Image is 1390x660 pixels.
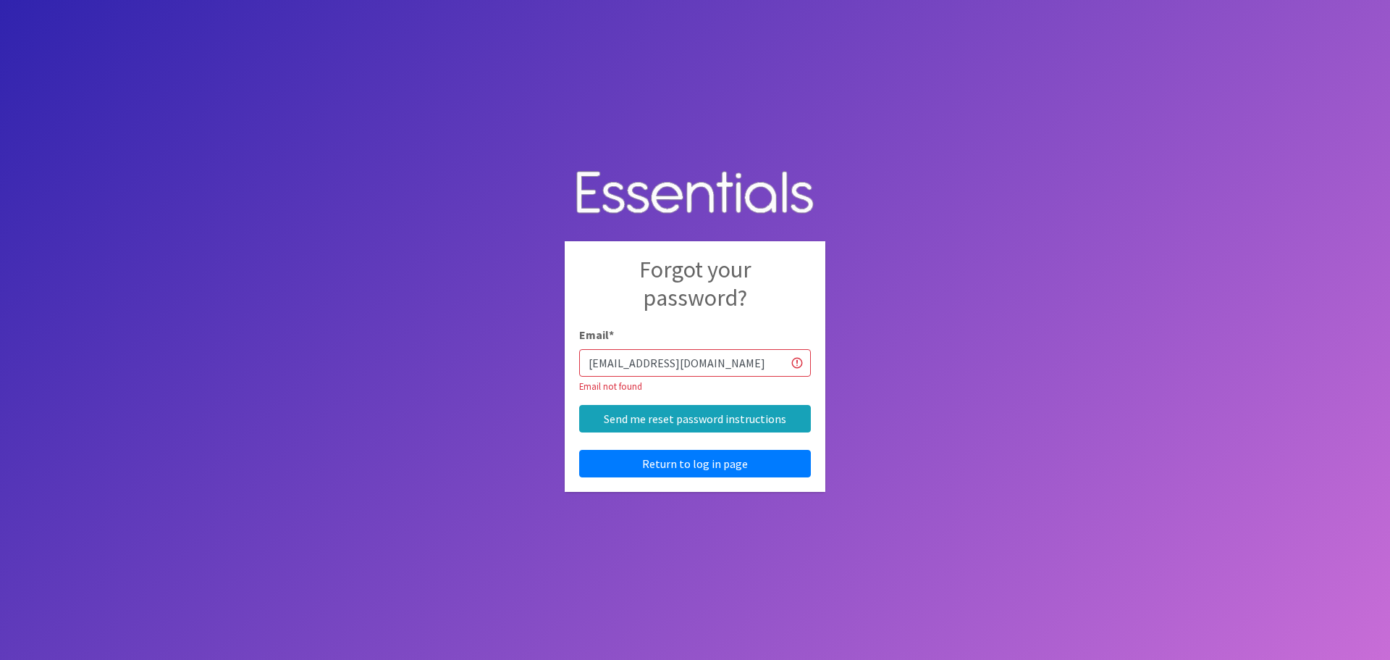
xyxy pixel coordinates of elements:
div: Email not found [579,380,811,393]
label: Email [579,326,614,343]
h2: Forgot your password? [579,256,811,326]
img: Human Essentials [565,156,825,231]
input: Send me reset password instructions [579,405,811,433]
a: Return to log in page [579,450,811,477]
abbr: required [609,327,614,342]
